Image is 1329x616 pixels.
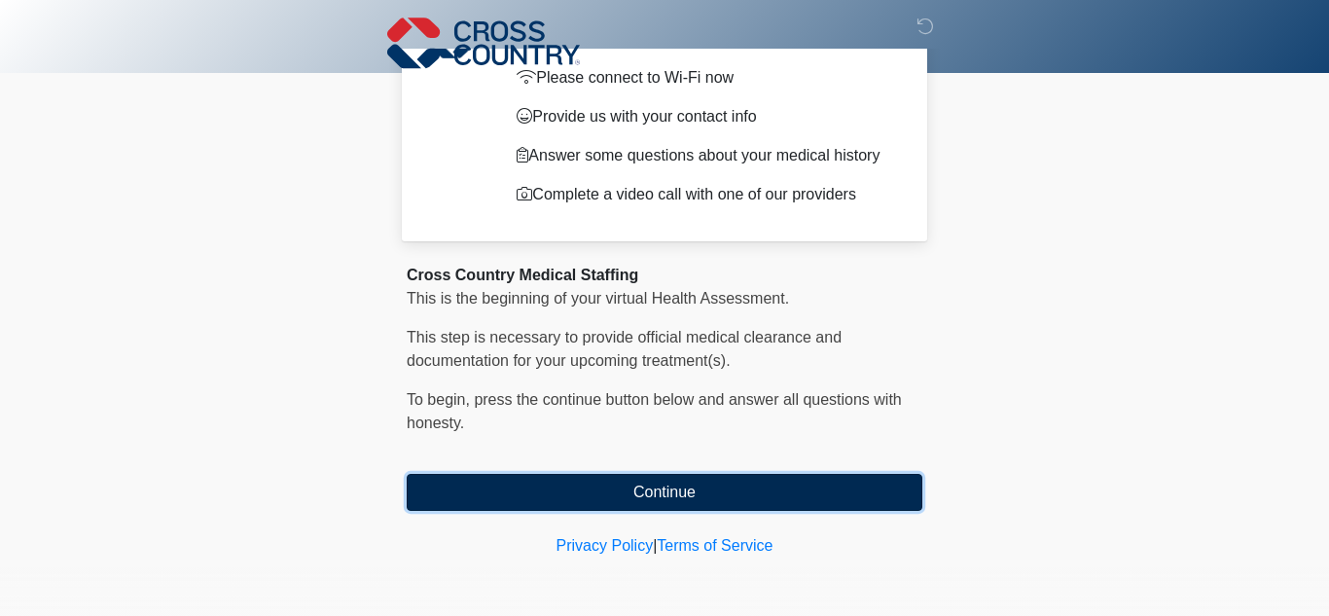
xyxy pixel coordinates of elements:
[407,329,842,369] span: This step is necessary to provide official medical clearance and documentation for your upcoming ...
[407,474,922,511] button: Continue
[517,105,893,128] p: Provide us with your contact info
[517,183,893,206] p: Complete a video call with one of our providers
[557,537,654,554] a: Privacy Policy
[387,15,580,71] img: Cross Country Logo
[517,144,893,167] p: Answer some questions about your medical history
[407,391,902,431] span: To begin, ﻿﻿﻿﻿﻿﻿﻿﻿﻿﻿press the continue button below and answer all questions with honesty.
[407,264,922,287] div: Cross Country Medical Staffing
[653,537,657,554] a: |
[657,537,772,554] a: Terms of Service
[407,290,789,307] span: This is the beginning of your virtual Health Assessment.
